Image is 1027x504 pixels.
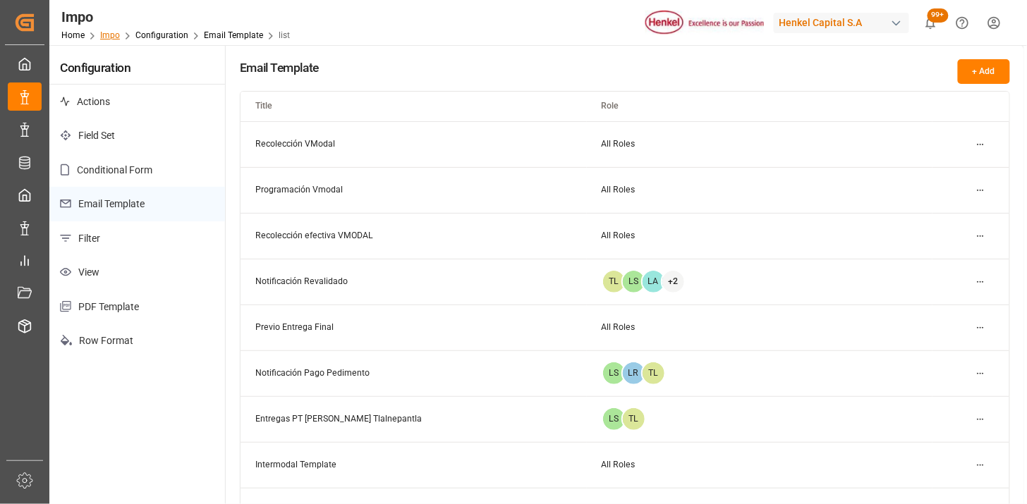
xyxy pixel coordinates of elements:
th: Role [587,92,933,121]
p: Email Template [49,187,225,221]
div: Impo [61,6,290,27]
span: LS [603,362,625,384]
span: All Roles [602,139,636,149]
p: Conditional Form [49,153,225,188]
button: LA [641,269,666,294]
span: LS [623,271,645,293]
button: TL [621,407,646,431]
p: Filter [49,221,225,256]
span: LS [603,408,625,430]
span: All Roles [602,322,636,332]
td: Notificación Pago Pedimento [241,350,587,396]
p: Field Set [49,118,225,153]
button: LS [602,361,626,386]
a: Impo [100,30,120,40]
span: LR [623,362,645,384]
a: Home [61,30,85,40]
a: Email Template [204,30,263,40]
span: All Roles [602,185,636,195]
button: LS [621,269,646,294]
button: LR [621,361,646,386]
img: Henkel%20logo.jpg_1689854090.jpg [645,11,764,35]
span: All Roles [602,460,636,469]
button: Help Center [947,7,978,39]
td: Previo Entrega Final [241,305,587,350]
span: TL [603,271,625,293]
td: Programación Vmodal [241,167,587,213]
button: LS [602,407,626,431]
div: Henkel Capital S.A [774,13,909,33]
td: Recolección VModal [241,121,587,167]
p: Row Format [49,324,225,358]
span: LA [643,271,664,293]
p: PDF Template [49,290,225,324]
p: + 2 [668,277,678,285]
p: Actions [49,85,225,119]
span: 99+ [928,8,949,23]
td: Notificación Revalidado [241,259,587,305]
button: + Add [958,59,1010,84]
a: Configuration [135,30,188,40]
span: TL [643,362,664,384]
p: View [49,255,225,290]
h4: Email Template [240,59,319,77]
h4: Configuration [49,45,225,85]
th: Title [241,92,587,121]
span: All Roles [602,231,636,240]
button: TL [641,361,666,386]
button: TL [602,269,626,294]
td: Recolección efectiva VMODAL [241,213,587,259]
span: TL [623,408,645,430]
button: show 100 new notifications [915,7,947,39]
button: Henkel Capital S.A [774,9,915,36]
td: Entregas PT [PERSON_NAME] Tlalnepantla [241,396,587,442]
td: Intermodal Template [241,442,587,488]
